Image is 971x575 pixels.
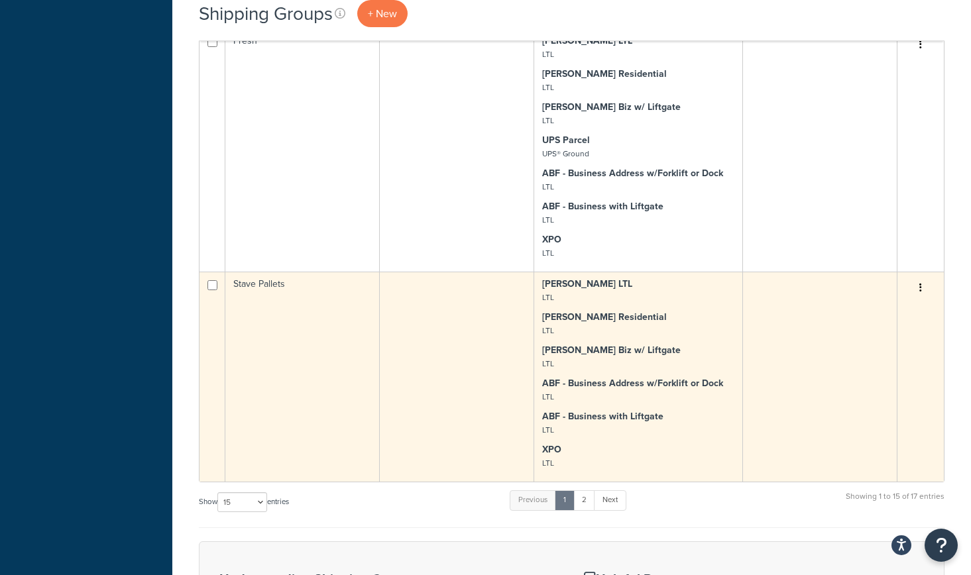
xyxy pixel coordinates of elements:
[542,457,554,469] small: LTL
[199,1,333,26] h1: Shipping Groups
[542,199,663,213] strong: ABF - Business with Liftgate
[573,490,595,510] a: 2
[542,148,589,160] small: UPS® Ground
[225,28,380,272] td: Fresh
[225,272,380,482] td: Stave Pallets
[542,247,554,259] small: LTL
[542,233,561,246] strong: XPO
[542,115,554,127] small: LTL
[594,490,626,510] a: Next
[542,443,561,456] strong: XPO
[555,490,575,510] a: 1
[542,391,554,403] small: LTL
[542,48,554,60] small: LTL
[542,376,723,390] strong: ABF - Business Address w/Forklift or Dock
[542,67,667,81] strong: [PERSON_NAME] Residential
[542,424,554,436] small: LTL
[542,181,554,193] small: LTL
[542,81,554,93] small: LTL
[199,492,289,512] label: Show entries
[542,409,663,423] strong: ABF - Business with Liftgate
[542,133,590,147] strong: UPS Parcel
[542,358,554,370] small: LTL
[542,325,554,337] small: LTL
[542,343,681,357] strong: [PERSON_NAME] Biz w/ Liftgate
[542,310,667,324] strong: [PERSON_NAME] Residential
[542,291,554,303] small: LTL
[542,100,681,114] strong: [PERSON_NAME] Biz w/ Liftgate
[368,6,397,21] span: + New
[846,489,944,517] div: Showing 1 to 15 of 17 entries
[542,166,723,180] strong: ABF - Business Address w/Forklift or Dock
[542,214,554,226] small: LTL
[217,492,267,512] select: Showentries
[925,529,958,562] button: Open Resource Center
[542,277,632,291] strong: [PERSON_NAME] LTL
[510,490,556,510] a: Previous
